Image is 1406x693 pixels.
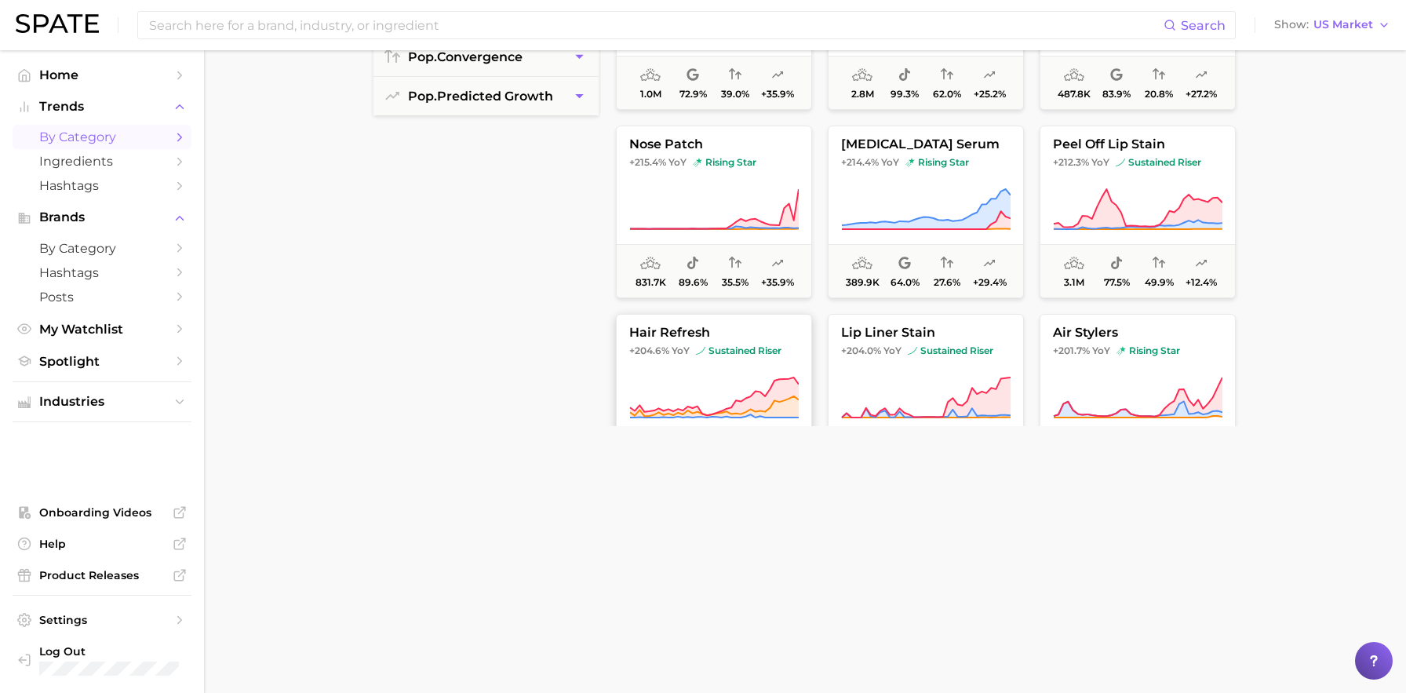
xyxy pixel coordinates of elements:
[39,395,165,409] span: Industries
[693,156,756,169] span: rising star
[761,277,794,288] span: +35.9%
[761,89,794,100] span: +35.9%
[687,254,699,273] span: popularity share: TikTok
[898,66,911,85] span: popularity share: TikTok
[852,254,872,273] span: average monthly popularity: Low Popularity
[679,89,707,100] span: 72.9%
[16,14,99,33] img: SPATE
[408,49,523,64] span: convergence
[616,126,812,298] button: nose patch+215.4% YoYrising starrising star831.7k89.6%35.5%+35.9%
[905,158,915,167] img: rising star
[908,345,993,357] span: sustained riser
[39,100,165,114] span: Trends
[13,149,191,173] a: Ingredients
[891,89,919,100] span: 99.3%
[39,178,165,193] span: Hashtags
[1116,345,1180,357] span: rising star
[373,38,599,76] button: pop.convergence
[1195,254,1207,273] span: popularity predicted growth: Uncertain
[13,285,191,309] a: Posts
[629,345,669,356] span: +204.6%
[39,537,165,551] span: Help
[1274,20,1309,29] span: Show
[941,254,953,273] span: popularity convergence: Low Convergence
[1270,15,1394,35] button: ShowUS Market
[13,608,191,632] a: Settings
[39,644,235,658] span: Log Out
[687,66,699,85] span: popularity share: Google
[672,345,690,357] span: YoY
[1153,66,1165,85] span: popularity convergence: Low Convergence
[13,390,191,414] button: Industries
[39,322,165,337] span: My Watchlist
[13,317,191,341] a: My Watchlist
[640,66,661,85] span: average monthly popularity: Medium Popularity
[408,89,553,104] span: predicted growth
[39,241,165,256] span: by Category
[696,345,781,357] span: sustained riser
[39,613,165,627] span: Settings
[1064,277,1084,288] span: 3.1m
[13,501,191,524] a: Onboarding Videos
[408,49,437,64] abbr: popularity index
[640,254,661,273] span: average monthly popularity: Medium Popularity
[39,265,165,280] span: Hashtags
[941,66,953,85] span: popularity convergence: High Convergence
[973,277,1007,288] span: +29.4%
[1091,156,1109,169] span: YoY
[13,640,191,680] a: Log out. Currently logged in with e-mail ncrerar@gearcommunications.com.
[693,158,702,167] img: rising star
[828,314,1024,487] button: lip liner stain+204.0% YoYsustained risersustained riser2.4m91.1%29.6%+29.1%
[1116,156,1201,169] span: sustained riser
[39,67,165,82] span: Home
[13,95,191,119] button: Trends
[636,277,666,288] span: 831.7k
[891,277,920,288] span: 64.0%
[883,345,902,357] span: YoY
[629,156,666,168] span: +215.4%
[829,137,1023,151] span: [MEDICAL_DATA] serum
[1092,345,1110,357] span: YoY
[908,346,917,356] img: sustained riser
[13,532,191,556] a: Help
[13,173,191,198] a: Hashtags
[617,137,811,151] span: nose patch
[616,314,812,487] button: hair refresh+204.6% YoYsustained risersustained riser1.9m59.5%30.9%+25.7%
[1145,89,1173,100] span: 20.8%
[13,125,191,149] a: by Category
[148,12,1164,38] input: Search here for a brand, industry, or ingredient
[934,277,960,288] span: 27.6%
[39,505,165,520] span: Onboarding Videos
[39,129,165,144] span: by Category
[933,89,961,100] span: 62.0%
[846,277,880,288] span: 389.9k
[983,254,996,273] span: popularity predicted growth: Likely
[721,89,749,100] span: 39.0%
[13,349,191,374] a: Spotlight
[1186,89,1217,100] span: +27.2%
[1104,277,1130,288] span: 77.5%
[39,290,165,305] span: Posts
[1102,89,1131,100] span: 83.9%
[905,156,969,169] span: rising star
[722,277,749,288] span: 35.5%
[841,156,879,168] span: +214.4%
[1153,254,1165,273] span: popularity convergence: Medium Convergence
[1186,277,1217,288] span: +12.4%
[1181,18,1226,33] span: Search
[1040,326,1235,340] span: air stylers
[1145,277,1174,288] span: 49.9%
[1064,66,1084,85] span: average monthly popularity: Low Popularity
[1195,66,1207,85] span: popularity predicted growth: Likely
[983,66,996,85] span: popularity predicted growth: Likely
[1116,158,1125,167] img: sustained riser
[1064,254,1084,273] span: average monthly popularity: Medium Popularity
[829,326,1023,340] span: lip liner stain
[1058,89,1091,100] span: 487.8k
[1313,20,1373,29] span: US Market
[1116,346,1126,356] img: rising star
[1110,66,1123,85] span: popularity share: Google
[729,254,741,273] span: popularity convergence: Low Convergence
[852,66,872,85] span: average monthly popularity: Medium Popularity
[1053,345,1090,356] span: +201.7%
